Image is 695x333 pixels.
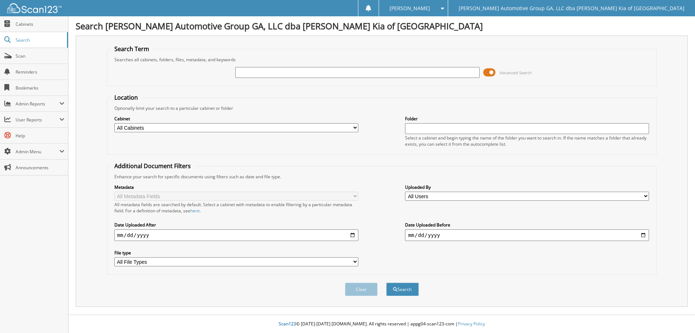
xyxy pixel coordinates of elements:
[68,315,695,333] div: © [DATE]-[DATE] [DOMAIN_NAME]. All rights reserved | appg04-scan123-com |
[16,149,59,155] span: Admin Menu
[386,283,419,296] button: Search
[16,165,64,171] span: Announcements
[279,321,296,327] span: Scan123
[16,69,64,75] span: Reminders
[114,116,358,122] label: Cabinet
[114,201,358,214] div: All metadata fields are searched by default. Select a cabinet with metadata to enable filtering b...
[111,45,153,53] legend: Search Term
[500,70,532,75] span: Advanced Search
[114,184,358,190] label: Metadata
[389,6,430,11] span: [PERSON_NAME]
[16,53,64,59] span: Scan
[405,229,649,241] input: end
[111,57,653,63] div: Searches all cabinets, folders, files, metadata, and keywords
[16,85,64,91] span: Bookmarks
[16,101,59,107] span: Admin Reports
[111,105,653,111] div: Optionally limit your search to a particular cabinet or folder
[16,117,59,123] span: User Reports
[405,135,649,147] div: Select a cabinet and begin typing the name of the folder you want to search in. If the name match...
[7,3,62,13] img: scan123-logo-white.svg
[459,6,685,11] span: [PERSON_NAME] Automotive Group GA, LLC dba [PERSON_NAME] Kia of [GEOGRAPHIC_DATA]
[405,222,649,228] label: Date Uploaded Before
[111,174,653,180] div: Enhance your search for specific documents using filters such as date and file type.
[16,37,63,43] span: Search
[405,116,649,122] label: Folder
[16,21,64,27] span: Cabinets
[458,321,485,327] a: Privacy Policy
[76,20,688,32] h1: Search [PERSON_NAME] Automotive Group GA, LLC dba [PERSON_NAME] Kia of [GEOGRAPHIC_DATA]
[114,222,358,228] label: Date Uploaded After
[111,162,194,170] legend: Additional Document Filters
[405,184,649,190] label: Uploaded By
[16,133,64,139] span: Help
[190,208,200,214] a: here
[114,250,358,256] label: File type
[111,93,142,101] legend: Location
[114,229,358,241] input: start
[345,283,378,296] button: Clear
